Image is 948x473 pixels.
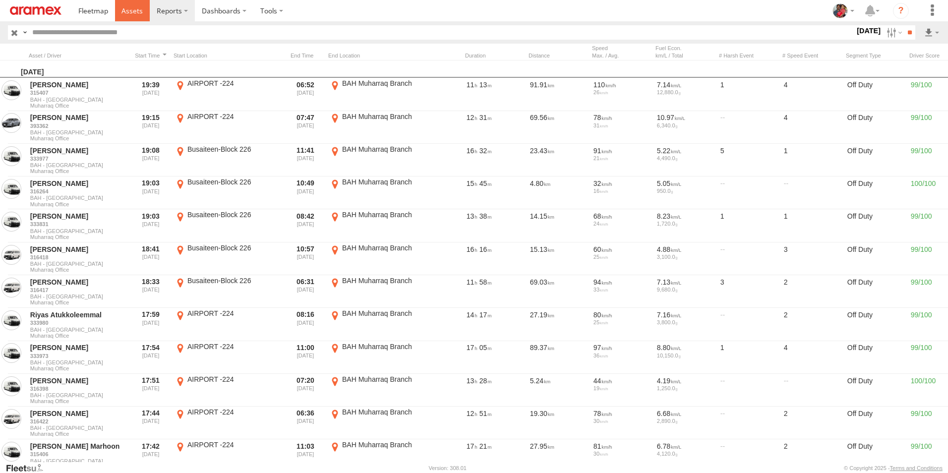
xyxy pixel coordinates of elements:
span: Filter Results to this Group [30,103,126,109]
a: Visit our Website [5,463,51,473]
a: View Asset in Asset Management [1,80,21,100]
span: Filter Results to this Group [30,135,126,141]
div: 110 [593,80,650,89]
span: 15 [467,179,477,187]
span: 11 [467,81,477,89]
div: Entered prior to selected date range [132,309,170,340]
span: 28 [479,377,492,385]
a: [PERSON_NAME] [30,245,126,254]
div: 27.19 [529,309,588,340]
div: 19 [593,385,650,391]
div: Off Duty [846,276,905,307]
div: 5.05 [657,179,713,188]
div: Exited after selected date range [287,408,324,438]
a: Riyas Atukkoleemmal [30,310,126,319]
i: ? [893,3,909,19]
div: Entered prior to selected date range [132,210,170,241]
span: BAH - [GEOGRAPHIC_DATA] [30,392,126,398]
div: 10,150.0 [657,353,713,358]
div: 16 [593,188,650,194]
div: 4 [782,342,842,373]
div: 31 [593,122,650,128]
span: BAH - [GEOGRAPHIC_DATA] [30,97,126,103]
span: BAH - [GEOGRAPHIC_DATA] [30,129,126,135]
a: 333977 [30,155,126,162]
span: BAH - [GEOGRAPHIC_DATA] [30,327,126,333]
div: BAH Muharraq Branch [342,440,436,449]
div: 36 [593,353,650,358]
div: Entered prior to selected date range [132,375,170,406]
div: BAH Muharraq Branch [342,145,436,154]
div: 6.68 [657,409,713,418]
a: [PERSON_NAME] [30,212,126,221]
div: Off Duty [846,408,905,438]
div: Exited after selected date range [287,342,324,373]
div: 4,120.0 [657,451,713,457]
div: Off Duty [846,112,905,143]
div: 25 [593,319,650,325]
div: Click to Sort [529,52,588,59]
a: [PERSON_NAME] Marhoon [30,442,126,451]
span: 13 [467,377,477,385]
span: 38 [479,212,492,220]
span: 16 [467,147,477,155]
a: View Asset in Asset Management [1,376,21,396]
div: Busaiteen-Block 226 [187,177,281,186]
a: View Asset in Asset Management [1,278,21,297]
div: Off Duty [846,243,905,274]
a: 333831 [30,221,126,228]
div: Entered prior to selected date range [132,145,170,176]
div: 81 [593,442,650,451]
div: Entered prior to selected date range [132,342,170,373]
div: Entered prior to selected date range [132,408,170,438]
div: 4 [782,112,842,143]
label: Click to View Event Location [328,79,437,110]
span: 12 [467,410,477,417]
div: BAH Muharraq Branch [342,79,436,88]
div: Entered prior to selected date range [132,276,170,307]
div: 4.80 [529,177,588,208]
div: Entered prior to selected date range [132,243,170,274]
div: 7.13 [657,278,713,287]
a: 316417 [30,287,126,294]
span: BAH - [GEOGRAPHIC_DATA] [30,458,126,464]
div: Off Duty [846,79,905,110]
div: Exited after selected date range [287,243,324,274]
label: Click to View Event Location [328,210,437,241]
div: Exited after selected date range [287,309,324,340]
a: View Asset in Asset Management [1,442,21,462]
a: [PERSON_NAME] [30,80,126,89]
div: Entered prior to selected date range [132,79,170,110]
label: Click to View Event Location [174,309,283,340]
div: Off Duty [846,440,905,471]
label: Click to View Event Location [174,276,283,307]
div: 1,720.0 [657,221,713,227]
div: Version: 308.01 [429,465,467,471]
span: Filter Results to this Group [30,431,126,437]
a: [PERSON_NAME] [30,409,126,418]
label: Click to View Event Location [174,112,283,143]
a: View Asset in Asset Management [1,179,21,199]
span: BAH - [GEOGRAPHIC_DATA] [30,294,126,299]
div: Off Duty [846,342,905,373]
div: 2 [782,440,842,471]
div: Entered prior to selected date range [132,440,170,471]
div: Exited after selected date range [287,79,324,110]
div: 21 [593,155,650,161]
div: 89.37 [529,342,588,373]
div: 2 [782,309,842,340]
div: 27.95 [529,440,588,471]
span: 21 [479,442,492,450]
a: [PERSON_NAME] [30,113,126,122]
div: Off Duty [846,309,905,340]
div: 78 [593,113,650,122]
div: BAH Muharraq Branch [342,243,436,252]
span: BAH - [GEOGRAPHIC_DATA] [30,359,126,365]
div: 4 [782,79,842,110]
span: 31 [479,114,492,121]
label: Click to View Event Location [174,243,283,274]
div: Off Duty [846,145,905,176]
span: Filter Results to this Group [30,299,126,305]
a: 316422 [30,418,126,425]
div: Exited after selected date range [287,177,324,208]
